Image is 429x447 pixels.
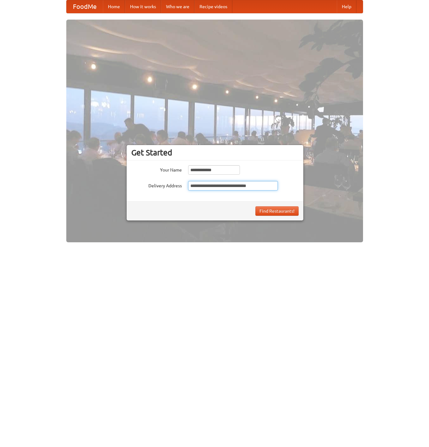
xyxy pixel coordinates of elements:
a: FoodMe [67,0,103,13]
a: Help [337,0,356,13]
a: Home [103,0,125,13]
h3: Get Started [131,148,299,157]
a: Who we are [161,0,194,13]
label: Your Name [131,165,182,173]
button: Find Restaurants! [255,206,299,216]
a: Recipe videos [194,0,232,13]
label: Delivery Address [131,181,182,189]
a: How it works [125,0,161,13]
